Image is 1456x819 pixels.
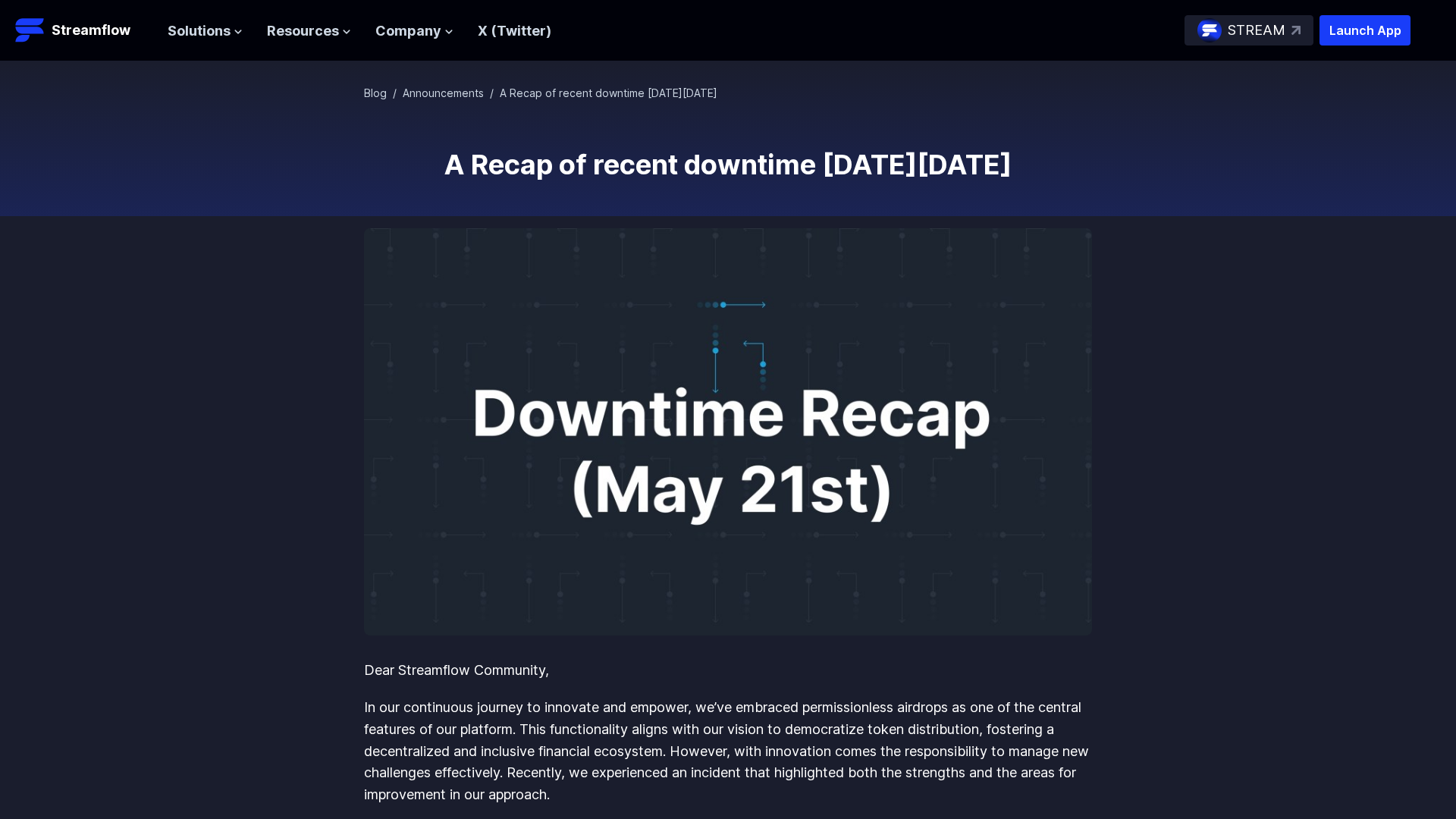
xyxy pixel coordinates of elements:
img: Streamflow Logo [15,15,45,45]
a: Streamflow [15,15,152,45]
a: Announcements [403,86,484,99]
span: / [490,86,494,99]
button: Launch App [1319,15,1410,45]
img: streamflow-logo-circle.png [1197,18,1222,42]
a: Blog [364,86,387,99]
p: Streamflow [52,20,130,41]
button: Company [375,20,453,42]
span: Solutions [168,20,231,42]
p: Dear Streamflow Community, [364,660,1092,682]
p: In our continuous journey to innovate and empower, we’ve embraced permissionless airdrops as one ... [364,697,1092,806]
img: top-right-arrow.svg [1291,26,1301,35]
h1: A Recap of recent downtime [DATE][DATE] [364,149,1092,180]
button: Solutions [168,20,243,42]
img: A Recap of recent downtime on Tuesday 21st of May [364,228,1092,635]
span: Company [375,20,441,42]
span: / [393,86,397,99]
button: Resources [267,20,351,42]
p: STREAM [1228,20,1285,42]
a: STREAM [1185,15,1313,45]
span: A Recap of recent downtime [DATE][DATE] [500,86,717,99]
a: X (Twitter) [478,23,551,39]
span: Resources [267,20,339,42]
